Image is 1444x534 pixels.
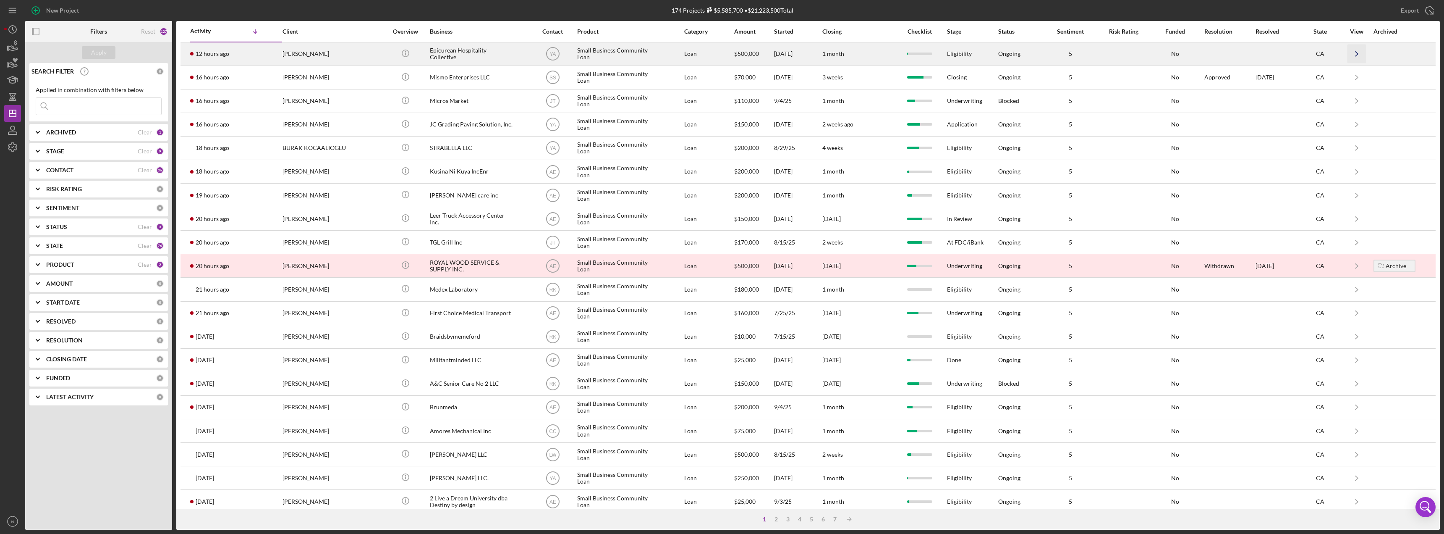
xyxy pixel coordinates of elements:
[577,113,661,136] div: Small Business Community Loan
[684,160,723,183] div: Loan
[1303,50,1337,57] div: CA
[774,349,812,371] div: [DATE]
[947,113,987,136] div: Application
[196,263,229,269] time: 2025-09-16 19:49
[390,28,421,35] div: Overview
[577,396,661,418] div: Small Business Community Loan
[91,46,107,59] div: Apply
[577,231,661,253] div: Small Business Community Loan
[734,215,759,222] span: $150,000
[947,373,987,395] div: Underwriting
[549,310,556,316] text: AE
[430,184,514,206] div: [PERSON_NAME] care inc
[577,420,661,442] div: Small Business Community Loan
[46,318,76,325] b: RESOLVED
[684,255,723,277] div: Loan
[283,302,366,324] div: [PERSON_NAME]
[577,208,661,230] div: Small Business Community Loan
[947,184,987,206] div: Eligibility
[283,208,366,230] div: [PERSON_NAME]
[141,28,155,35] div: Reset
[734,121,759,128] span: $150,000
[822,333,841,340] time: [DATE]
[549,145,556,151] text: YA
[1303,168,1337,175] div: CA
[1049,333,1091,340] div: 5
[549,216,556,222] text: AE
[822,144,843,151] time: 4 weeks
[1049,310,1091,316] div: 5
[138,224,152,230] div: Clear
[156,223,164,231] div: 3
[283,231,366,253] div: [PERSON_NAME]
[1156,333,1194,340] div: No
[947,326,987,348] div: Eligibility
[947,160,987,183] div: Eligibility
[1204,74,1230,81] div: Approved
[138,242,152,249] div: Clear
[577,160,661,183] div: Small Business Community Loan
[577,278,661,300] div: Small Business Community Loan
[577,184,661,206] div: Small Business Community Loan
[684,28,723,35] div: Category
[430,231,514,253] div: TGL Grill Inc
[1156,239,1194,246] div: No
[684,278,723,300] div: Loan
[947,208,987,230] div: In Review
[774,231,812,253] div: 8/15/25
[774,326,812,348] div: 7/15/25
[1386,260,1406,272] div: Archive
[998,97,1019,104] div: Blocked
[822,192,844,199] time: 1 month
[430,28,514,35] div: Business
[774,160,812,183] div: [DATE]
[1049,239,1091,246] div: 5
[430,255,514,277] div: ROYAL WOOD SERVICE & SUPPLY INC.
[998,192,1020,199] div: Ongoing
[998,145,1020,151] div: Ongoing
[1156,28,1194,35] div: Funded
[684,90,723,112] div: Loan
[283,43,366,65] div: [PERSON_NAME]
[46,375,70,381] b: FUNDED
[1346,28,1367,35] div: View
[734,168,759,175] span: $200,000
[822,50,844,57] time: 1 month
[1049,74,1091,81] div: 5
[430,43,514,65] div: Epicurean Hospitality Collective
[549,381,557,387] text: RK
[577,255,661,277] div: Small Business Community Loan
[196,192,229,199] time: 2025-09-16 20:53
[196,239,229,246] time: 2025-09-16 19:56
[550,239,556,245] text: JT
[998,357,1020,363] div: Ongoing
[684,396,723,418] div: Loan
[822,356,841,363] time: [DATE]
[734,309,759,316] span: $160,000
[1156,263,1194,269] div: No
[549,75,556,81] text: SS
[1303,310,1337,316] div: CA
[283,326,366,348] div: [PERSON_NAME]
[156,261,164,268] div: 2
[138,129,152,136] div: Clear
[549,192,556,198] text: AE
[684,349,723,371] div: Loan
[947,90,987,112] div: Underwriting
[1303,357,1337,363] div: CA
[1303,263,1337,269] div: CA
[1303,28,1337,35] div: State
[774,302,812,324] div: 7/25/25
[684,231,723,253] div: Loan
[947,255,987,277] div: Underwriting
[998,74,1020,81] div: Ongoing
[1156,192,1194,199] div: No
[550,98,556,104] text: JT
[998,380,1019,387] div: Blocked
[774,184,812,206] div: [DATE]
[1204,263,1234,269] div: Withdrawn
[1156,97,1194,104] div: No
[577,137,661,159] div: Small Business Community Loan
[902,28,937,35] div: Checklist
[1156,380,1194,387] div: No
